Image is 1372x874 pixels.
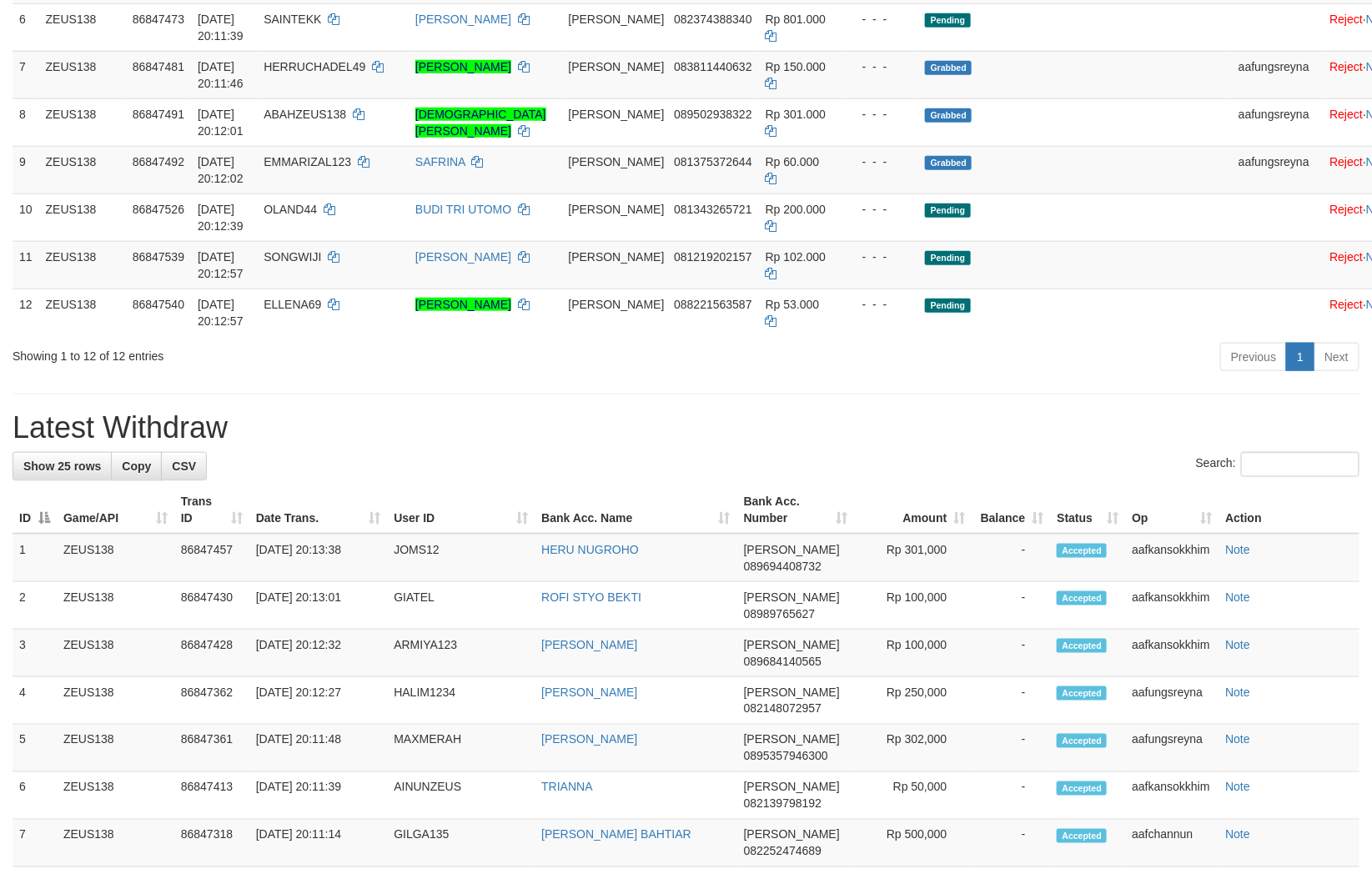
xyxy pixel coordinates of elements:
[925,13,970,28] span: Pending
[541,686,637,699] a: [PERSON_NAME]
[744,781,840,794] span: [PERSON_NAME]
[13,630,57,677] td: 3
[387,725,535,772] td: MAXMERAH
[1057,591,1107,605] span: Accepted
[1219,486,1359,534] th: Action
[1125,630,1219,677] td: aafkansokkhim
[39,146,126,193] td: ZEUS138
[57,630,174,677] td: ZEUS138
[249,534,388,582] td: [DATE] 20:13:38
[198,60,244,90] span: [DATE] 20:11:46
[264,60,365,73] span: HERRUCHADEL49
[1196,452,1359,477] label: Search:
[855,486,972,534] th: Amount: activate to sort column ascending
[855,772,972,820] td: Rp 50,000
[972,725,1051,772] td: -
[972,820,1051,867] td: -
[39,98,126,146] td: ZEUS138
[972,630,1051,677] td: -
[264,298,321,311] span: ELLENA69
[13,98,39,146] td: 8
[1057,781,1107,796] span: Accepted
[249,725,388,772] td: [DATE] 20:11:48
[849,296,912,313] div: - - -
[1125,772,1219,820] td: aafkansokkhim
[766,250,826,264] span: Rp 102.000
[1057,544,1107,558] span: Accepted
[249,772,388,820] td: [DATE] 20:11:39
[415,60,511,73] a: [PERSON_NAME]
[133,298,184,311] span: 86847540
[1125,486,1219,534] th: Op: activate to sort column ascending
[1232,51,1323,98] td: aafungsreyna
[264,108,346,121] span: ABAHZEUS138
[925,251,970,265] span: Pending
[1125,725,1219,772] td: aafungsreyna
[925,108,972,123] span: Grabbed
[1330,250,1364,264] a: Reject
[855,677,972,725] td: Rp 250,000
[744,828,840,841] span: [PERSON_NAME]
[925,299,970,313] span: Pending
[1225,828,1250,841] a: Note
[264,250,321,264] span: SONGWIJI
[13,486,57,534] th: ID: activate to sort column descending
[39,241,126,289] td: ZEUS138
[744,560,822,573] span: Copy 089694408732 to clipboard
[849,249,912,265] div: - - -
[249,820,388,867] td: [DATE] 20:11:14
[541,638,637,651] a: [PERSON_NAME]
[198,155,244,185] span: [DATE] 20:12:02
[568,155,664,168] span: [PERSON_NAME]
[541,781,592,794] a: TRIANNA
[1232,146,1323,193] td: aafungsreyna
[133,250,184,264] span: 86847539
[249,677,388,725] td: [DATE] 20:12:27
[1225,686,1250,699] a: Note
[1330,108,1364,121] a: Reject
[744,733,840,746] span: [PERSON_NAME]
[541,543,639,556] a: HERU NUGROHO
[13,772,57,820] td: 6
[1125,677,1219,725] td: aafungsreyna
[264,203,317,216] span: OLAND44
[1330,13,1364,26] a: Reject
[57,582,174,630] td: ZEUS138
[57,820,174,867] td: ZEUS138
[13,411,1359,445] h1: Latest Withdraw
[133,108,184,121] span: 86847491
[737,486,855,534] th: Bank Acc. Number: activate to sort column ascending
[23,460,101,473] span: Show 25 rows
[198,13,244,43] span: [DATE] 20:11:39
[174,725,249,772] td: 86847361
[568,203,664,216] span: [PERSON_NAME]
[744,655,822,668] span: Copy 089684140565 to clipboard
[1057,639,1107,653] span: Accepted
[1125,820,1219,867] td: aafchannun
[39,3,126,51] td: ZEUS138
[1314,343,1359,371] a: Next
[1330,155,1364,168] a: Reject
[1125,534,1219,582] td: aafkansokkhim
[535,486,736,534] th: Bank Acc. Name: activate to sort column ascending
[1125,582,1219,630] td: aafkansokkhim
[57,677,174,725] td: ZEUS138
[541,590,641,604] a: ROFI STYO BEKTI
[13,820,57,867] td: 7
[415,108,546,138] a: [DEMOGRAPHIC_DATA][PERSON_NAME]
[744,590,840,604] span: [PERSON_NAME]
[744,750,828,763] span: Copy 0895357946300 to clipboard
[766,108,826,121] span: Rp 301.000
[415,13,511,26] a: [PERSON_NAME]
[415,155,465,168] a: SAFRINA
[387,820,535,867] td: GILGA135
[674,108,751,121] span: Copy 089502938322 to clipboard
[674,203,751,216] span: Copy 081343265721 to clipboard
[249,582,388,630] td: [DATE] 20:13:01
[387,677,535,725] td: HALIM1234
[1232,98,1323,146] td: aafungsreyna
[744,686,840,699] span: [PERSON_NAME]
[111,452,162,480] a: Copy
[264,155,351,168] span: EMMARIZAL123
[744,845,822,858] span: Copy 082252474689 to clipboard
